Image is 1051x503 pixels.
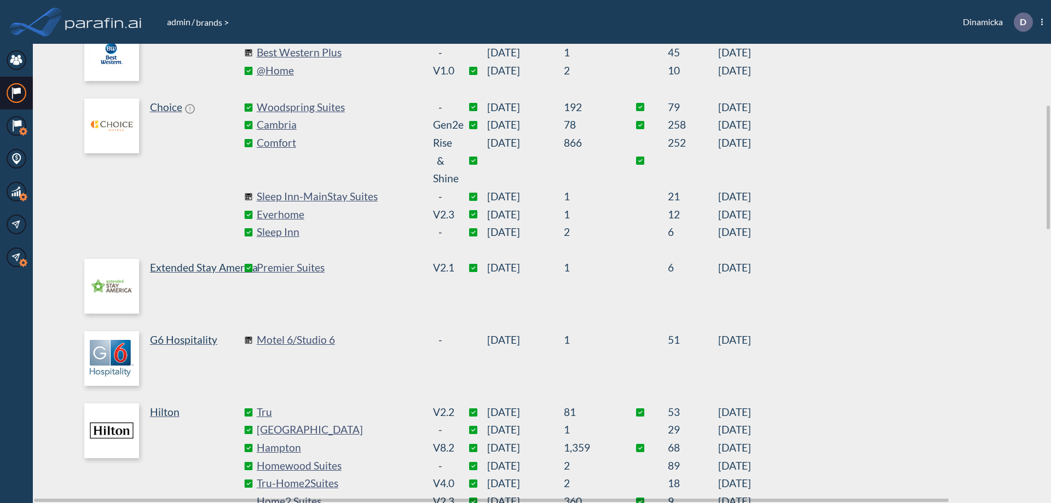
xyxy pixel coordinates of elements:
[668,439,718,457] sapn: 68
[433,188,448,206] div: -
[718,259,751,277] span: [DATE]
[564,223,613,241] sapn: 2
[668,44,718,62] sapn: 45
[433,206,448,224] div: v2.3
[487,62,564,80] span: [DATE]
[668,223,718,241] sapn: 6
[257,134,421,188] a: Comfort
[487,44,564,62] span: [DATE]
[564,188,613,206] sapn: 1
[718,439,751,457] span: [DATE]
[718,331,751,349] span: [DATE]
[668,116,718,134] sapn: 258
[433,223,448,241] div: -
[668,475,718,493] sapn: 18
[433,44,448,62] div: -
[564,439,613,457] sapn: 1,359
[433,134,448,188] div: Rise & Shine
[487,134,564,188] span: [DATE]
[718,421,751,439] span: [DATE]
[487,223,564,241] span: [DATE]
[668,206,718,224] sapn: 12
[433,259,448,277] div: v2.1
[564,457,613,475] sapn: 2
[564,116,613,134] sapn: 78
[564,206,613,224] sapn: 1
[257,439,421,457] a: Hampton
[433,439,448,457] div: v8.2
[257,99,421,117] a: Woodspring Suites
[257,188,421,206] a: Sleep Inn-MainStay Suites
[257,116,421,134] a: Cambria
[150,259,258,277] p: Extended Stay America
[433,457,448,475] div: -
[84,331,139,386] img: logo
[487,259,564,277] span: [DATE]
[668,331,718,349] sapn: 51
[718,223,751,241] span: [DATE]
[84,403,139,458] img: logo
[257,331,421,349] a: Motel 6/Studio 6
[84,99,249,241] a: Choice!
[84,259,249,314] a: Extended Stay America
[487,403,564,421] span: [DATE]
[487,475,564,493] span: [DATE]
[668,134,718,188] sapn: 252
[84,259,139,314] img: logo
[166,15,195,28] li: /
[718,62,751,80] span: [DATE]
[257,457,421,475] a: Homewood Suites
[63,11,144,33] img: logo
[433,403,448,421] div: v2.2
[564,259,613,277] sapn: 1
[564,331,613,349] sapn: 1
[668,259,718,277] sapn: 6
[166,16,192,27] a: admin
[185,104,195,114] span: !
[150,99,182,117] p: Choice
[487,206,564,224] span: [DATE]
[84,99,139,153] img: logo
[487,439,564,457] span: [DATE]
[718,457,751,475] span: [DATE]
[564,62,613,80] sapn: 2
[487,116,564,134] span: [DATE]
[718,403,751,421] span: [DATE]
[257,223,421,241] a: Sleep Inn
[718,99,751,117] span: [DATE]
[244,193,252,201] img: comingSoon
[487,331,564,349] span: [DATE]
[564,134,613,188] sapn: 866
[257,421,421,439] a: [GEOGRAPHIC_DATA]
[718,475,751,493] span: [DATE]
[946,13,1043,32] div: Dinamicka
[257,403,421,421] a: Tru
[718,206,751,224] span: [DATE]
[84,26,249,81] a: Best Western
[718,134,751,188] span: [DATE]
[433,475,448,493] div: v4.0
[668,99,718,117] sapn: 79
[564,403,613,421] sapn: 81
[718,188,751,206] span: [DATE]
[257,259,421,277] a: Premier Suites
[433,331,448,349] div: -
[487,457,564,475] span: [DATE]
[257,206,421,224] a: Everhome
[564,475,613,493] sapn: 2
[244,336,252,344] img: comingSoon
[487,188,564,206] span: [DATE]
[564,99,613,117] sapn: 192
[433,421,448,439] div: -
[150,403,180,421] p: Hilton
[487,421,564,439] span: [DATE]
[433,99,448,117] div: -
[718,44,751,62] span: [DATE]
[150,331,217,349] p: G6 Hospitality
[668,188,718,206] sapn: 21
[564,421,613,439] sapn: 1
[668,421,718,439] sapn: 29
[257,44,421,62] a: Best Western Plus
[668,457,718,475] sapn: 89
[257,475,421,493] a: Tru-Home2Suites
